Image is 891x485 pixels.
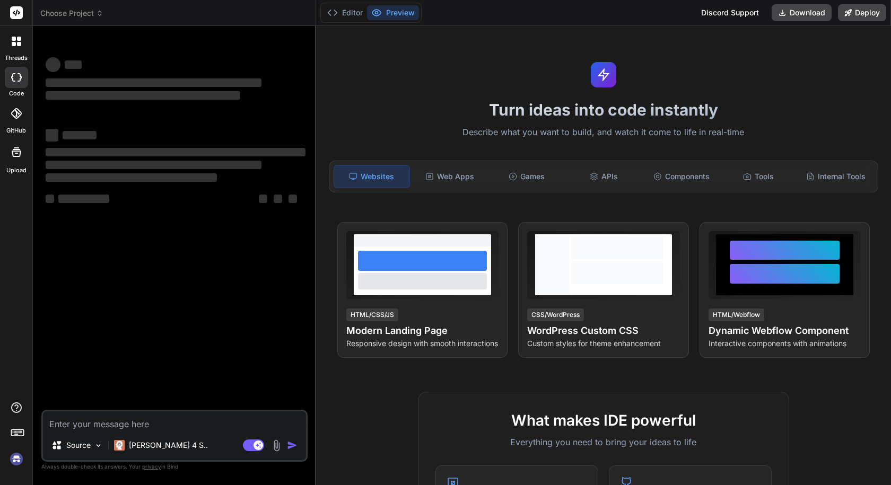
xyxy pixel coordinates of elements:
[40,8,103,19] span: Choose Project
[709,338,861,349] p: Interactive components with animations
[322,126,885,139] p: Describe what you want to build, and watch it come to life in real-time
[46,161,261,169] span: ‌
[323,5,367,20] button: Editor
[367,5,419,20] button: Preview
[46,148,305,156] span: ‌
[412,165,487,188] div: Web Apps
[334,165,410,188] div: Websites
[63,131,97,139] span: ‌
[709,308,764,321] div: HTML/Webflow
[489,165,564,188] div: Games
[695,4,765,21] div: Discord Support
[46,195,54,203] span: ‌
[772,4,832,21] button: Download
[289,195,297,203] span: ‌
[709,323,861,338] h4: Dynamic Webflow Component
[142,463,161,470] span: privacy
[114,440,125,451] img: Claude 4 Sonnet
[6,126,26,135] label: GitHub
[46,57,60,72] span: ‌
[721,165,797,188] div: Tools
[41,462,308,472] p: Always double-check its answers. Your in Bind
[58,195,109,203] span: ‌
[46,129,58,142] span: ‌
[527,338,679,349] p: Custom styles for theme enhancement
[798,165,873,188] div: Internal Tools
[287,440,298,451] img: icon
[46,91,240,100] span: ‌
[66,440,91,451] p: Source
[346,308,398,321] div: HTML/CSS/JS
[566,165,642,188] div: APIs
[435,409,772,431] h2: What makes IDE powerful
[94,441,103,450] img: Pick Models
[65,60,82,69] span: ‌
[644,165,719,188] div: Components
[435,436,772,448] p: Everything you need to bring your ideas to life
[9,89,24,98] label: code
[270,439,283,452] img: attachment
[5,54,28,63] label: threads
[46,173,217,182] span: ‌
[259,195,267,203] span: ‌
[346,338,499,349] p: Responsive design with smooth interactions
[527,323,679,338] h4: WordPress Custom CSS
[46,78,261,87] span: ‌
[6,166,27,175] label: Upload
[838,4,886,21] button: Deploy
[346,323,499,338] h4: Modern Landing Page
[7,450,25,468] img: signin
[527,308,584,321] div: CSS/WordPress
[274,195,282,203] span: ‌
[129,440,208,451] p: [PERSON_NAME] 4 S..
[322,100,885,119] h1: Turn ideas into code instantly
